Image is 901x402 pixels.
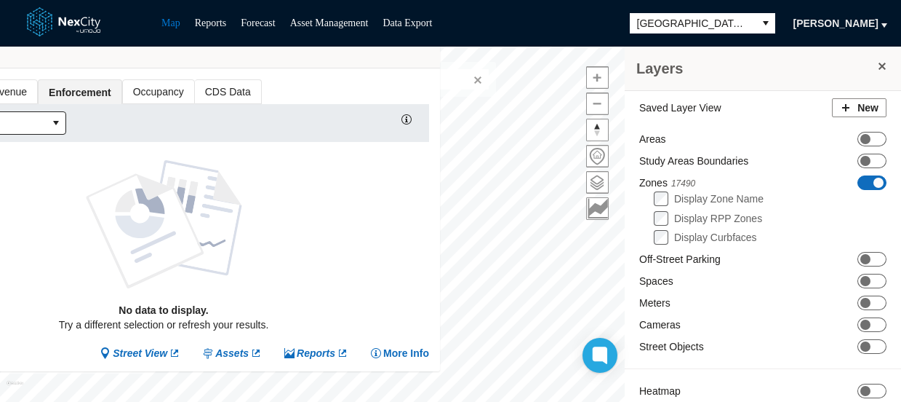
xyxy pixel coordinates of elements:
[674,213,762,224] label: Display RPP Zones
[671,178,695,189] span: 17490
[119,303,208,318] span: No data to display.
[284,347,348,360] a: Reports
[241,17,275,28] a: Forecast
[832,98,886,117] button: New
[639,339,704,354] label: Street Objects
[639,384,681,398] label: Heatmap
[586,171,609,194] button: Layers management
[639,154,748,168] label: Study Areas Boundaries
[639,132,666,146] label: Areas
[202,347,262,360] a: Assets
[194,80,260,103] span: CDS Data
[637,16,749,31] span: [GEOGRAPHIC_DATA][PERSON_NAME]
[215,347,249,360] span: Assets
[639,274,673,288] label: Spaces
[639,296,670,310] label: Meters
[383,347,429,360] span: More Info
[39,80,121,104] span: Enforcement
[639,100,721,115] label: Saved Layer View
[587,67,608,88] span: Zoom in
[636,58,875,79] h3: Layers
[586,119,609,141] button: Reset bearing to north
[639,318,681,332] label: Cameras
[58,318,268,332] span: Try a different selection or refresh your results.
[290,17,369,28] a: Asset Management
[586,92,609,115] button: Zoom out
[793,16,878,31] span: [PERSON_NAME]
[297,347,335,360] span: Reports
[195,17,227,28] a: Reports
[47,112,65,134] button: select
[586,66,609,89] button: Zoom in
[857,100,878,115] span: New
[639,176,695,191] label: Zones
[586,197,609,220] button: Key metrics
[85,160,241,288] img: No data to display.
[161,17,180,28] a: Map
[639,252,721,267] label: Off-Street Parking
[100,347,180,360] a: Street View
[469,72,484,87] button: Clear
[784,12,888,35] button: [PERSON_NAME]
[7,381,23,398] a: Mapbox homepage
[674,193,764,205] label: Display Zone Name
[122,80,193,103] span: Occupancy
[370,347,429,360] button: More Info
[587,119,608,141] span: Reset bearing to north
[113,347,167,360] span: Street View
[674,232,757,243] label: Display Curbfaces
[383,17,432,28] a: Data Export
[586,145,609,167] button: Home
[587,93,608,114] span: Zoom out
[756,13,775,33] button: select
